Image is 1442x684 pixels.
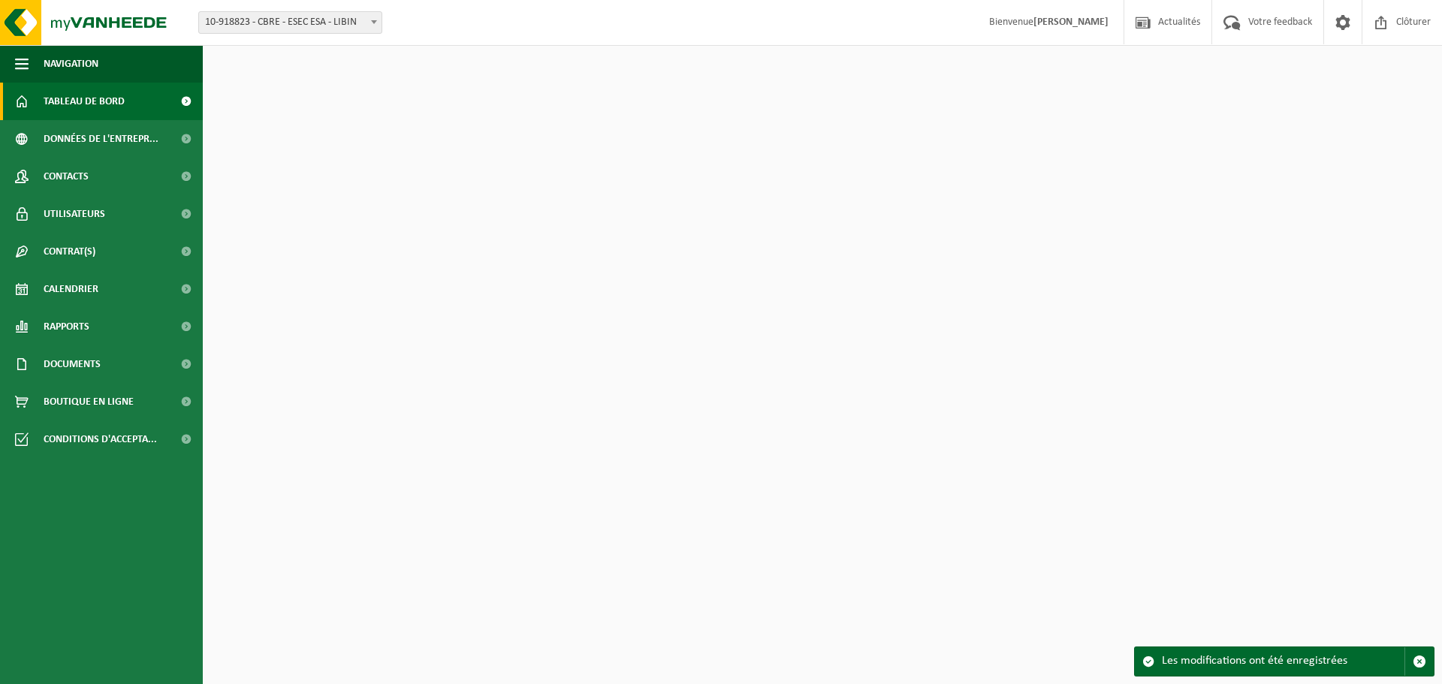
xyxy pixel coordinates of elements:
[44,120,158,158] span: Données de l'entrepr...
[1162,647,1404,676] div: Les modifications ont été enregistrées
[1033,17,1109,28] strong: [PERSON_NAME]
[44,383,134,420] span: Boutique en ligne
[44,308,89,345] span: Rapports
[199,12,382,33] span: 10-918823 - CBRE - ESEC ESA - LIBIN
[44,420,157,458] span: Conditions d'accepta...
[198,11,382,34] span: 10-918823 - CBRE - ESEC ESA - LIBIN
[44,158,89,195] span: Contacts
[44,45,98,83] span: Navigation
[44,233,95,270] span: Contrat(s)
[44,83,125,120] span: Tableau de bord
[44,345,101,383] span: Documents
[44,270,98,308] span: Calendrier
[44,195,105,233] span: Utilisateurs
